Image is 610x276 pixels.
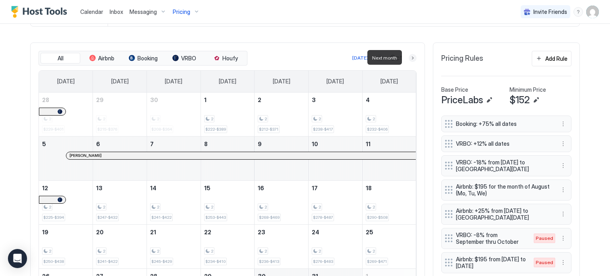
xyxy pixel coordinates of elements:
[93,136,147,180] td: October 6, 2025
[211,116,213,122] span: 2
[362,224,416,268] td: October 25, 2025
[147,137,201,151] a: October 7, 2025
[97,259,118,264] span: $241-$422
[313,259,333,264] span: $276-$483
[366,97,370,103] span: 4
[147,225,201,239] a: October 21, 2025
[366,229,373,235] span: 25
[255,137,308,151] a: October 9, 2025
[485,95,494,105] button: Edit
[373,249,375,254] span: 2
[205,259,226,264] span: $234-$410
[96,229,104,235] span: 20
[110,8,123,15] span: Inbox
[103,71,137,92] a: Monday
[211,205,213,210] span: 2
[309,136,363,180] td: October 10, 2025
[205,127,226,132] span: $222-$389
[366,141,371,147] span: 11
[312,185,318,191] span: 17
[558,185,568,195] div: menu
[165,78,182,85] span: [DATE]
[319,249,321,254] span: 2
[93,225,147,239] a: October 20, 2025
[313,215,333,220] span: $278-$487
[41,53,80,64] button: All
[201,224,255,268] td: October 22, 2025
[558,209,568,219] div: menu
[93,93,147,107] a: September 29, 2025
[309,181,362,195] a: October 17, 2025
[273,78,290,85] span: [DATE]
[103,205,105,210] span: 2
[558,161,568,170] div: menu
[211,249,213,254] span: 2
[309,180,363,224] td: October 17, 2025
[147,181,201,195] a: October 14, 2025
[201,181,255,195] a: October 15, 2025
[157,205,159,210] span: 2
[573,7,583,17] div: menu
[43,215,64,220] span: $225-$394
[309,224,363,268] td: October 24, 2025
[380,78,398,85] span: [DATE]
[352,54,368,62] div: [DATE]
[531,95,541,105] button: Edit
[441,94,483,106] span: PriceLabs
[309,93,363,137] td: October 3, 2025
[319,71,352,92] a: Friday
[255,225,308,239] a: October 23, 2025
[93,181,147,195] a: October 13, 2025
[309,93,362,107] a: October 3, 2025
[164,53,204,64] button: VRBO
[265,71,298,92] a: Thursday
[319,205,321,210] span: 2
[49,71,83,92] a: Sunday
[441,54,483,63] span: Pricing Rules
[373,116,375,122] span: 2
[409,54,417,62] button: Next month
[147,136,201,180] td: October 7, 2025
[80,8,103,15] span: Calendar
[147,224,201,268] td: October 21, 2025
[147,93,201,107] a: September 30, 2025
[558,139,568,149] div: menu
[93,137,147,151] a: October 6, 2025
[312,141,318,147] span: 10
[312,229,319,235] span: 24
[151,259,172,264] span: $245-$429
[42,185,48,191] span: 12
[258,185,264,191] span: 16
[362,93,416,137] td: October 4, 2025
[204,141,208,147] span: 8
[147,93,201,137] td: September 30, 2025
[558,258,568,267] button: More options
[558,234,568,243] div: menu
[255,181,308,195] a: October 16, 2025
[39,180,93,224] td: October 12, 2025
[173,8,190,15] span: Pricing
[151,215,172,220] span: $241-$422
[103,249,105,254] span: 2
[510,94,530,106] span: $152
[255,180,309,224] td: October 16, 2025
[69,153,102,158] span: [PERSON_NAME]
[97,215,118,220] span: $247-$432
[456,183,550,197] span: Airbnb: $195 for the month of August (Mo, Tu, We)
[11,6,71,18] a: Host Tools Logo
[312,97,316,103] span: 3
[58,55,64,62] span: All
[319,116,321,122] span: 2
[93,224,147,268] td: October 20, 2025
[219,78,236,85] span: [DATE]
[82,53,122,64] button: Airbnb
[201,136,255,180] td: October 8, 2025
[39,136,93,180] td: October 5, 2025
[39,225,93,239] a: October 19, 2025
[39,181,93,195] a: October 12, 2025
[456,159,550,173] span: VRBO: -18% from [DATE] to [GEOGRAPHIC_DATA][DATE]
[57,78,75,85] span: [DATE]
[150,141,154,147] span: 7
[545,54,568,63] div: Add Rule
[456,140,550,147] span: VRBO: +12% all dates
